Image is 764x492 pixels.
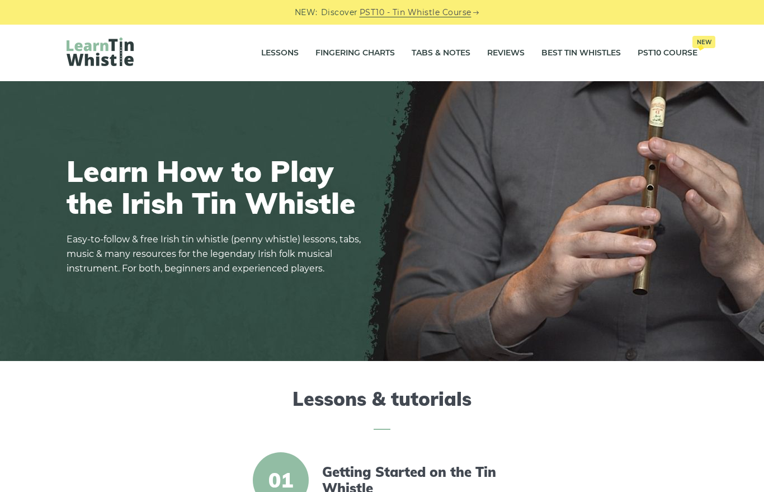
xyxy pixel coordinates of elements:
[67,155,369,219] h1: Learn How to Play the Irish Tin Whistle
[541,39,621,67] a: Best Tin Whistles
[487,39,525,67] a: Reviews
[261,39,299,67] a: Lessons
[67,388,697,430] h2: Lessons & tutorials
[412,39,470,67] a: Tabs & Notes
[67,38,134,66] img: LearnTinWhistle.com
[692,36,715,48] span: New
[67,232,369,276] p: Easy-to-follow & free Irish tin whistle (penny whistle) lessons, tabs, music & many resources for...
[315,39,395,67] a: Fingering Charts
[638,39,697,67] a: PST10 CourseNew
